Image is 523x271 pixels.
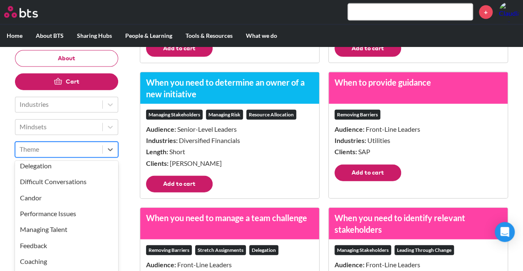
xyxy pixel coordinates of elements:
[146,261,176,269] strong: Audience:
[15,158,118,173] div: Delegation
[335,125,502,134] p: Front-Line Leaders
[146,125,313,134] p: Senior-Level Leaders
[4,6,53,18] a: Go home
[146,176,213,192] button: Add to cart
[335,110,380,120] div: Removing Barriers
[499,2,519,22] img: Claudia Cappelli
[140,72,319,104] h3: When you need to determine an owner of a new initiative
[335,165,401,181] button: Add to cart
[335,40,401,57] button: Add to cart
[140,208,319,239] h3: When you need to manage a team challenge
[119,25,179,47] label: People & Learning
[146,125,176,133] strong: Audience:
[335,260,502,269] p: Front-Line Leaders
[15,222,118,237] div: Managing Talent
[146,147,313,156] p: Short
[249,245,278,255] div: Delegation
[495,222,515,242] div: Open Intercom Messenger
[146,136,178,144] strong: Industries:
[394,245,454,255] div: Leading Through Change
[335,148,357,155] strong: Clients:
[15,190,118,205] div: Candor
[329,72,508,104] h3: When to provide guidance
[329,208,508,239] h3: When you need to identify relevant stakeholders
[335,261,364,269] strong: Audience:
[15,205,118,221] div: Performance Issues
[246,110,296,120] div: Resource Allocation
[335,136,366,144] strong: Industries:
[15,174,118,190] div: Difficult Conversations
[206,110,243,120] div: Managing Risk
[335,125,364,133] strong: Audience:
[239,25,284,47] label: What we do
[15,237,118,253] div: Feedback
[146,110,203,120] div: Managing Stakeholders
[146,159,169,167] strong: Clients:
[15,254,118,269] div: Coaching
[195,245,246,255] div: Stretch Assignments
[146,136,313,145] p: Diversified Financials
[15,50,118,67] button: About
[179,25,239,47] label: Tools & Resources
[146,260,313,269] p: Front-Line Leaders
[146,40,213,57] button: Add to cart
[335,147,502,156] p: SAP
[29,25,70,47] label: About BTS
[335,136,502,145] p: Utilities
[15,73,118,90] button: Cart
[70,25,119,47] label: Sharing Hubs
[4,6,38,18] img: BTS Logo
[479,5,493,19] a: +
[146,245,192,255] div: Removing Barriers
[335,245,391,255] div: Managing Stakeholders
[146,148,168,155] strong: Length:
[146,159,313,168] p: [PERSON_NAME]
[499,2,519,22] a: Profile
